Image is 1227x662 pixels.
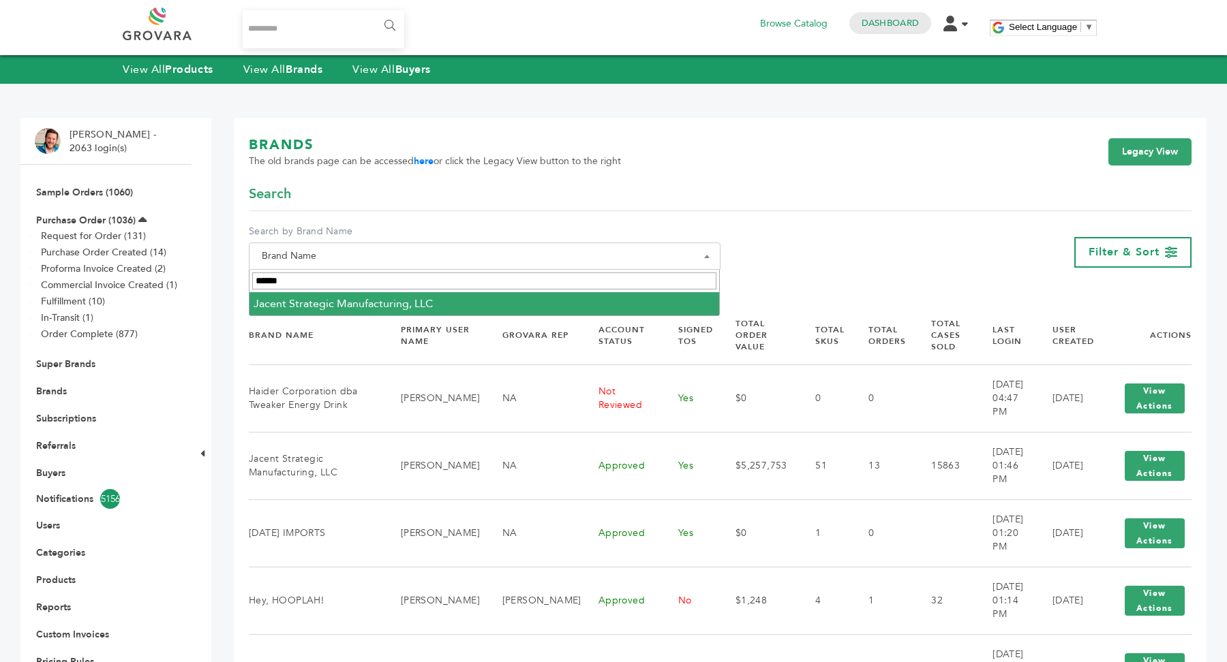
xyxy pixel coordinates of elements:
[798,432,851,499] td: 51
[384,567,485,634] td: [PERSON_NAME]
[395,62,431,77] strong: Buyers
[851,499,914,567] td: 0
[41,295,105,308] a: Fulfillment (10)
[1009,22,1077,32] span: Select Language
[718,432,799,499] td: $5,257,753
[661,306,718,364] th: Signed TOS
[862,17,919,29] a: Dashboard
[70,128,160,155] li: [PERSON_NAME] - 2063 login(s)
[352,62,431,77] a: View AllBuyers
[798,364,851,432] td: 0
[123,62,213,77] a: View AllProducts
[256,247,713,266] span: Brand Name
[485,432,581,499] td: NA
[249,364,384,432] td: Haider Corporation dba Tweaker Energy Drink
[975,432,1035,499] td: [DATE] 01:46 PM
[718,306,799,364] th: Total Order Value
[798,567,851,634] td: 4
[1108,138,1192,165] a: Legacy View
[384,364,485,432] td: [PERSON_NAME]
[1101,306,1192,364] th: Actions
[249,292,720,315] li: Jacent Strategic Manufacturing, LLC
[851,364,914,432] td: 0
[249,432,384,499] td: Jacent Strategic Manufacturing, LLC
[760,16,828,31] a: Browse Catalog
[661,499,718,567] td: Yes
[1085,22,1093,32] span: ▼
[36,439,76,452] a: Referrals
[249,499,384,567] td: [DATE] IMPORTS
[851,432,914,499] td: 13
[1009,22,1093,32] a: Select Language​
[975,306,1035,364] th: Last Login
[581,567,661,634] td: Approved
[718,567,799,634] td: $1,248
[41,328,138,341] a: Order Complete (877)
[798,499,851,567] td: 1
[252,272,717,289] input: Search
[1125,518,1185,548] button: View Actions
[249,242,721,270] span: Brand Name
[581,364,661,432] td: Not Reviewed
[718,364,799,432] td: $0
[1035,364,1101,432] td: [DATE]
[36,573,76,586] a: Products
[798,306,851,364] th: Total SKUs
[36,519,60,532] a: Users
[249,306,384,364] th: Brand Name
[1125,451,1185,481] button: View Actions
[41,230,146,242] a: Request for Order (131)
[36,214,136,227] a: Purchase Order (1036)
[384,306,485,364] th: Primary User Name
[581,306,661,364] th: Account Status
[1035,499,1101,567] td: [DATE]
[914,432,975,499] td: 15863
[36,385,67,398] a: Brands
[249,225,721,238] label: Search by Brand Name
[975,364,1035,432] td: [DATE] 04:47 PM
[249,567,384,634] td: Hey, HOOPLAH!
[249,185,291,204] span: Search
[41,246,166,259] a: Purchase Order Created (14)
[36,546,85,559] a: Categories
[41,311,93,324] a: In-Transit (1)
[41,262,166,275] a: Proforma Invoice Created (2)
[249,155,621,168] span: The old brands page can be accessed or click the Legacy View button to the right
[485,567,581,634] td: [PERSON_NAME]
[36,358,95,371] a: Super Brands
[851,306,914,364] th: Total Orders
[485,306,581,364] th: Grovara Rep
[1125,586,1185,616] button: View Actions
[165,62,213,77] strong: Products
[1080,22,1081,32] span: ​
[286,62,322,77] strong: Brands
[243,10,404,48] input: Search...
[36,467,65,479] a: Buyers
[485,499,581,567] td: NA
[661,364,718,432] td: Yes
[1035,567,1101,634] td: [DATE]
[249,136,621,155] h1: BRANDS
[36,489,175,509] a: Notifications5156
[661,432,718,499] td: Yes
[1125,383,1185,413] button: View Actions
[718,499,799,567] td: $0
[661,567,718,634] td: No
[581,499,661,567] td: Approved
[1089,245,1160,259] span: Filter & Sort
[384,432,485,499] td: [PERSON_NAME]
[100,489,120,509] span: 5156
[36,186,133,199] a: Sample Orders (1060)
[485,364,581,432] td: NA
[414,155,434,168] a: here
[581,432,661,499] td: Approved
[41,279,177,291] a: Commercial Invoice Created (1)
[975,567,1035,634] td: [DATE] 01:14 PM
[975,499,1035,567] td: [DATE] 01:20 PM
[914,567,975,634] td: 32
[1035,432,1101,499] td: [DATE]
[851,567,914,634] td: 1
[36,628,109,641] a: Custom Invoices
[1035,306,1101,364] th: User Created
[384,499,485,567] td: [PERSON_NAME]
